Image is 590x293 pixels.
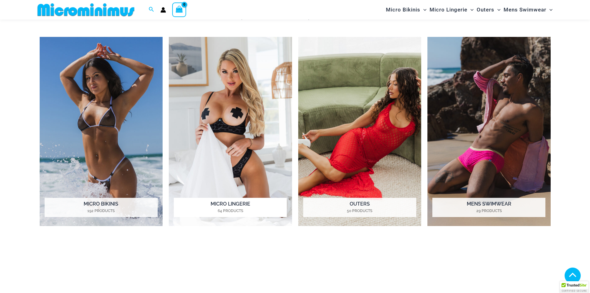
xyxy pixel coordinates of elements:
[386,2,420,18] span: Micro Bikinis
[174,198,287,217] h2: Micro Lingerie
[40,37,163,226] img: Micro Bikinis
[467,2,474,18] span: Menu Toggle
[160,7,166,13] a: Account icon link
[420,2,426,18] span: Menu Toggle
[169,37,292,226] img: Micro Lingerie
[427,37,551,226] a: Visit product category Mens Swimwear
[40,242,551,289] iframe: TrustedSite Certified
[45,208,158,214] mark: 192 Products
[303,208,416,214] mark: 50 Products
[40,37,163,226] a: Visit product category Micro Bikinis
[432,208,545,214] mark: 29 Products
[428,2,475,18] a: Micro LingerieMenu ToggleMenu Toggle
[477,2,494,18] span: Outers
[45,198,158,217] h2: Micro Bikinis
[560,281,588,293] div: TrustedSite Certified
[502,2,554,18] a: Mens SwimwearMenu ToggleMenu Toggle
[546,2,553,18] span: Menu Toggle
[494,2,500,18] span: Menu Toggle
[430,2,467,18] span: Micro Lingerie
[35,3,137,17] img: MM SHOP LOGO FLAT
[475,2,502,18] a: OutersMenu ToggleMenu Toggle
[383,1,555,19] nav: Site Navigation
[384,2,428,18] a: Micro BikinisMenu ToggleMenu Toggle
[149,6,154,14] a: Search icon link
[172,2,186,17] a: View Shopping Cart, empty
[504,2,546,18] span: Mens Swimwear
[303,198,416,217] h2: Outers
[174,208,287,214] mark: 64 Products
[298,37,422,226] a: Visit product category Outers
[169,37,292,226] a: Visit product category Micro Lingerie
[432,198,545,217] h2: Mens Swimwear
[298,37,422,226] img: Outers
[427,37,551,226] img: Mens Swimwear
